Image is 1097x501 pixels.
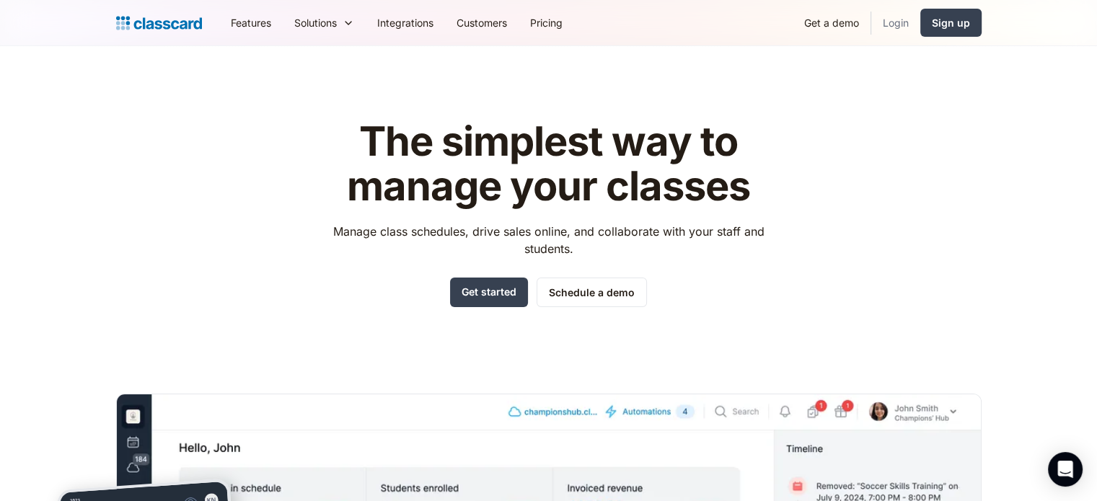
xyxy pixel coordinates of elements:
[219,6,283,39] a: Features
[920,9,982,37] a: Sign up
[932,15,970,30] div: Sign up
[366,6,445,39] a: Integrations
[320,223,777,257] p: Manage class schedules, drive sales online, and collaborate with your staff and students.
[450,278,528,307] a: Get started
[537,278,647,307] a: Schedule a demo
[519,6,574,39] a: Pricing
[294,15,337,30] div: Solutions
[871,6,920,39] a: Login
[283,6,366,39] div: Solutions
[793,6,871,39] a: Get a demo
[320,120,777,208] h1: The simplest way to manage your classes
[445,6,519,39] a: Customers
[116,13,202,33] a: home
[1048,452,1083,487] div: Open Intercom Messenger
